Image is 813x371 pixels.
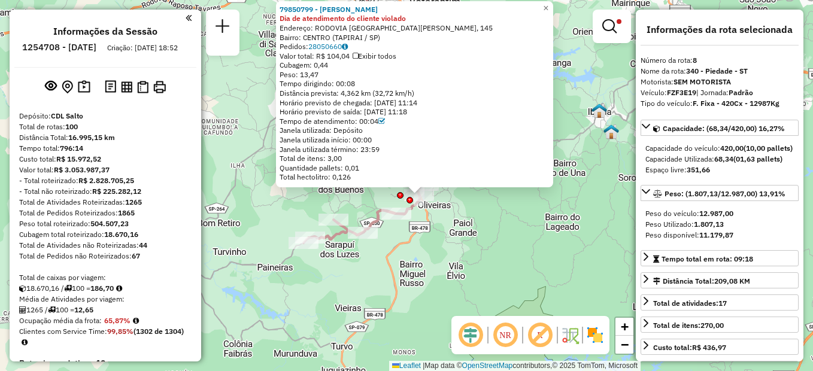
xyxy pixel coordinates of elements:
[53,26,157,37] h4: Informações da Sessão
[19,197,192,208] div: Total de Atividades Roteirizadas:
[280,89,550,98] div: Distância prevista: 4,362 km (32,72 km/h)
[19,154,192,165] div: Custo total:
[543,3,548,13] span: ×
[621,319,629,334] span: +
[674,77,731,86] strong: SEM MOTORISTA
[729,88,753,97] strong: Padrão
[641,98,799,109] div: Tipo do veículo:
[667,88,696,97] strong: FZF3E19
[645,219,794,230] div: Peso Utilizado:
[19,229,192,240] div: Cubagem total roteirizado:
[51,111,83,120] strong: CDL Salto
[280,172,550,182] div: Total hectolitro: 0,126
[68,133,115,142] strong: 16.995,15 km
[74,305,93,314] strong: 12,65
[686,66,748,75] strong: 340 - Piedade - ST
[116,285,122,292] i: Meta Caixas/viagem: 179,00 Diferença: 7,70
[211,14,235,41] a: Nova sessão e pesquisa
[641,138,799,180] div: Capacidade: (68,34/420,00) 16,27%
[19,186,192,197] div: - Total não roteirizado:
[75,78,93,96] button: Painel de Sugestão
[560,326,580,345] img: Fluxo de ruas
[119,78,135,95] button: Visualizar relatório de Roteirização
[700,321,724,330] strong: 270,00
[423,361,424,370] span: |
[19,294,192,305] div: Média de Atividades por viagem:
[186,11,192,25] a: Clique aqui para minimizar o painel
[19,218,192,229] div: Peso total roteirizado:
[280,163,550,173] div: Quantidade pallets: 0,01
[645,143,794,154] div: Capacidade do veículo:
[653,342,726,353] div: Custo total:
[641,120,799,136] a: Capacidade: (68,34/420,00) 16,27%
[19,165,192,175] div: Valor total:
[693,56,697,65] strong: 8
[54,165,110,174] strong: R$ 3.053.987,37
[718,299,727,308] strong: 17
[102,78,119,96] button: Logs desbloquear sessão
[641,55,799,66] div: Número da rota:
[280,98,550,108] div: Horário previsto de chegada: [DATE] 11:14
[389,361,641,371] div: Map data © contributors,© 2025 TomTom, Microsoft
[280,42,550,51] div: Pedidos:
[135,78,151,96] button: Visualizar Romaneio
[65,122,78,131] strong: 100
[19,208,192,218] div: Total de Pedidos Roteirizados:
[280,14,406,23] strong: Dia de atendimento do cliente violado
[699,230,733,239] strong: 11.179,87
[699,209,733,218] strong: 12.987,00
[615,336,633,354] a: Zoom out
[714,154,733,163] strong: 68,34
[22,42,96,53] h6: 1254708 - [DATE]
[653,320,724,331] div: Total de itens:
[641,272,799,288] a: Distância Total:209,08 KM
[48,306,56,314] i: Total de rotas
[645,165,794,175] div: Espaço livre:
[720,144,744,153] strong: 420,00
[96,358,105,369] strong: 19
[456,321,485,349] span: Ocultar deslocamento
[280,126,550,135] div: Janela utilizada: Depósito
[280,23,550,33] div: Endereço: RODOVIA [GEOGRAPHIC_DATA][PERSON_NAME], 145
[92,187,141,196] strong: R$ 225.282,12
[280,5,378,14] a: 79850799 - [PERSON_NAME]
[60,144,83,153] strong: 796:14
[696,88,753,97] span: | Jornada:
[645,230,794,241] div: Peso disponível:
[539,1,553,16] a: Close popup
[378,117,385,126] a: Com service time
[665,189,785,198] span: Peso: (1.807,13/12.987,00) 13,91%
[526,321,554,349] span: Exibir rótulo
[641,66,799,77] div: Nome da rota:
[151,78,168,96] button: Imprimir Rotas
[653,276,750,287] div: Distância Total:
[353,51,396,60] span: Exibir todos
[641,24,799,35] h4: Informações da rota selecionada
[641,317,799,333] a: Total de itens:270,00
[90,284,114,293] strong: 186,70
[19,306,26,314] i: Total de Atividades
[641,185,799,201] a: Peso: (1.807,13/12.987,00) 13,91%
[280,79,550,89] div: Tempo dirigindo: 00:08
[118,208,135,217] strong: 1865
[134,327,184,336] strong: (1302 de 1304)
[280,107,550,117] div: Horário previsto de saída: [DATE] 11:18
[59,78,75,96] button: Centralizar mapa no depósito ou ponto de apoio
[621,337,629,352] span: −
[56,154,101,163] strong: R$ 15.972,52
[19,132,192,143] div: Distância Total:
[19,358,192,369] h4: Rotas improdutivas:
[19,143,192,154] div: Tempo total:
[641,77,799,87] div: Motorista:
[662,254,753,263] span: Tempo total em rota: 09:18
[714,276,750,285] span: 209,08 KM
[139,241,147,250] strong: 44
[19,285,26,292] i: Cubagem total roteirizado
[687,165,710,174] strong: 351,66
[19,272,192,283] div: Total de caixas por viagem:
[663,124,785,133] span: Capacidade: (68,34/420,00) 16,27%
[744,144,793,153] strong: (10,00 pallets)
[64,285,72,292] i: Total de rotas
[78,176,134,185] strong: R$ 2.828.705,25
